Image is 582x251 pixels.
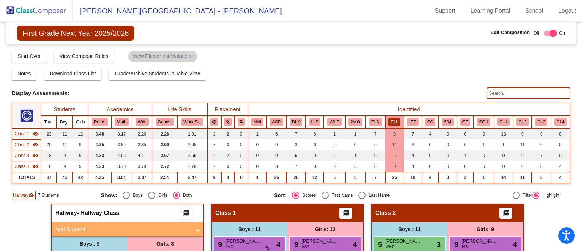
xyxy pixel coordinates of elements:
div: Boys : 5 [52,236,127,251]
td: 0 [474,161,494,172]
td: 3.35 [132,139,152,150]
td: 1 [345,150,366,161]
td: 2.78 [177,161,207,172]
span: ASP [302,244,309,250]
td: 4 [404,161,422,172]
td: 2.56 [177,150,207,161]
td: Hidden teacher - No Class Name [12,139,41,150]
th: Boys [57,116,73,128]
td: 9 [57,161,73,172]
td: 6 [306,128,324,139]
span: - Hallway Class [77,209,120,217]
td: 4.33 [88,161,111,172]
td: 3 [404,139,422,150]
td: 0 [494,161,513,172]
td: 9 [73,150,88,161]
td: 0 [474,128,494,139]
td: 6 [267,128,287,139]
td: Hidden teacher - No Class Name [12,128,41,139]
button: CL4 [554,118,567,126]
th: Keep away students [207,116,221,128]
span: 7 Students [38,192,59,199]
td: 11 [57,139,73,150]
button: AMI [251,118,263,126]
span: Start Over [17,53,41,59]
a: School [519,5,549,17]
mat-icon: visibility [28,192,34,198]
span: First Grade Next Year 2025/2026 [17,26,134,41]
th: Life Skills [152,103,207,116]
td: 0 [422,161,439,172]
td: 0 [457,139,474,150]
td: 9 [57,150,73,161]
button: GT [460,118,470,126]
span: Notes [17,71,31,77]
td: 4.11 [132,150,152,161]
td: 7 [286,161,306,172]
button: Behav. [156,118,174,126]
button: ELN [369,118,382,126]
td: 0 [457,128,474,139]
td: 9 [267,139,287,150]
span: 9 [453,240,458,248]
td: 0 [513,150,532,161]
td: 3 [345,161,366,172]
td: 2.72 [152,161,177,172]
td: 0 [439,161,457,172]
mat-radio-group: Select an option [101,192,268,199]
td: 0 [221,139,235,150]
td: 2 [207,161,221,172]
td: 7 [404,128,422,139]
div: Both [180,192,192,199]
td: 1 [474,139,494,150]
button: Notes [12,67,37,80]
span: WHT [386,244,394,250]
th: Individualized Education Plan [404,116,422,128]
span: Class 2 [15,141,29,148]
span: [PERSON_NAME] [385,238,422,245]
td: 19 [404,172,422,183]
td: 0 [422,150,439,161]
span: View Compose Rules [60,53,108,59]
td: 12 [73,128,88,139]
button: Print Students Details [179,208,192,219]
div: Girls: 12 [287,222,363,236]
td: 0 [532,128,551,139]
div: Filter [520,192,533,199]
span: 4 [276,239,280,250]
th: American Indian [248,116,267,128]
span: Class 3 [15,152,29,159]
button: CL1 [497,118,510,126]
span: Edit Composition [491,29,530,36]
span: Class 1 [15,130,29,137]
td: 3 [207,139,221,150]
td: 0 [385,161,404,172]
td: 2 [207,150,221,161]
td: 2 [324,150,345,161]
td: 2.26 [152,128,177,139]
td: 45 [57,172,73,183]
span: Show: [101,192,117,199]
th: Girls [73,116,88,128]
td: 23 [41,128,57,139]
a: Support [429,5,461,17]
th: English Language Learner [385,116,404,128]
th: Placement [207,103,248,116]
td: 8 [267,161,287,172]
a: Logout [553,5,582,17]
button: Start Over [12,50,47,63]
a: Learning Portal [465,5,516,17]
button: Math [115,118,128,126]
button: Print Students Details [339,208,352,219]
span: Hallway [55,209,77,217]
span: Class 4 [15,163,29,170]
button: Work Sk. [181,118,203,126]
th: Self Contained [422,116,439,128]
span: Hallway [13,192,28,199]
td: 0 [248,139,267,150]
input: Search... [487,87,570,99]
button: WHT [327,118,342,126]
td: 13 [494,128,513,139]
th: Keep with students [221,116,235,128]
td: 0 [306,150,324,161]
